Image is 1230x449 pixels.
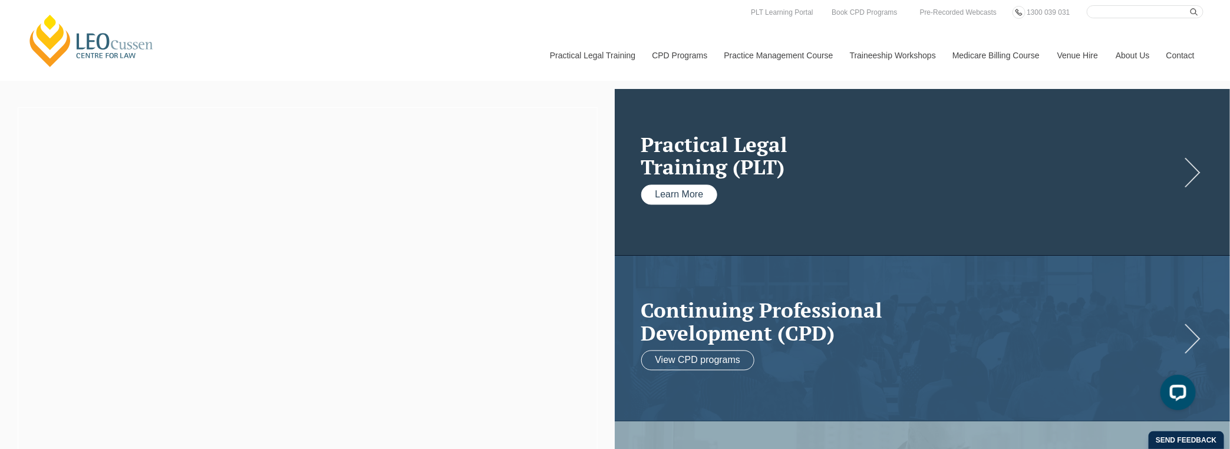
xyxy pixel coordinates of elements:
[641,133,1181,179] a: Practical LegalTraining (PLT)
[917,6,1000,19] a: Pre-Recorded Webcasts
[1024,6,1073,19] a: 1300 039 031
[27,13,157,68] a: [PERSON_NAME] Centre for Law
[1048,30,1107,81] a: Venue Hire
[715,30,841,81] a: Practice Management Course
[829,6,900,19] a: Book CPD Programs
[748,6,816,19] a: PLT Learning Portal
[1151,370,1201,420] iframe: LiveChat chat widget
[841,30,944,81] a: Traineeship Workshops
[643,30,715,81] a: CPD Programs
[541,30,644,81] a: Practical Legal Training
[1027,8,1070,16] span: 1300 039 031
[641,299,1181,345] h2: Continuing Professional Development (CPD)
[944,30,1048,81] a: Medicare Billing Course
[1107,30,1158,81] a: About Us
[641,299,1181,345] a: Continuing ProfessionalDevelopment (CPD)
[641,351,755,371] a: View CPD programs
[641,133,1181,179] h2: Practical Legal Training (PLT)
[641,184,718,204] a: Learn More
[1158,30,1203,81] a: Contact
